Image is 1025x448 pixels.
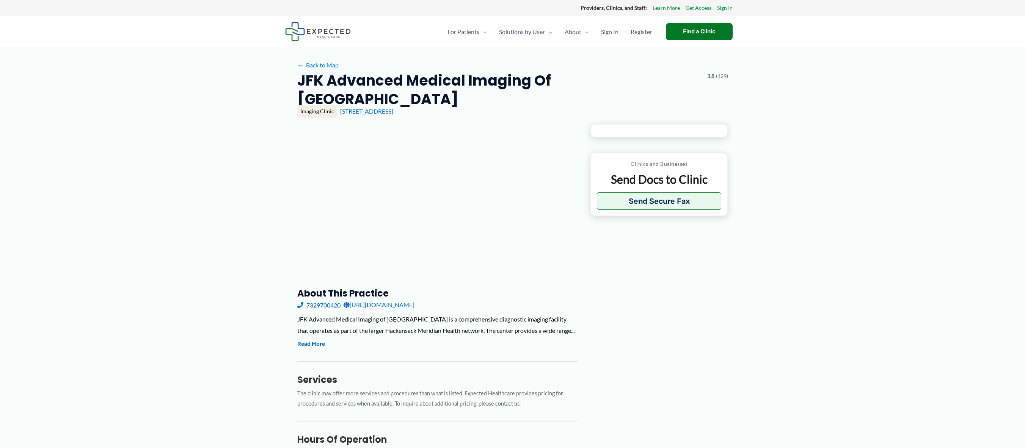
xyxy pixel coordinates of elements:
h3: Hours of Operation [297,434,578,445]
nav: Primary Site Navigation [441,19,658,45]
div: JFK Advanced Medical Imaging of [GEOGRAPHIC_DATA] is a comprehensive diagnostic imaging facility ... [297,314,578,336]
button: Read More [297,340,325,349]
a: Learn More [653,3,680,13]
span: About [565,19,581,45]
a: Get Access [686,3,711,13]
p: The clinic may offer more services and procedures than what is listed. Expected Healthcare provid... [297,389,578,409]
h2: JFK Advanced Medical Imaging of [GEOGRAPHIC_DATA] [297,71,701,109]
a: [URL][DOMAIN_NAME] [344,299,414,311]
span: (129) [716,71,728,81]
a: Register [625,19,658,45]
a: Solutions by UserMenu Toggle [493,19,559,45]
p: Clinics and Businesses [597,159,722,169]
a: Find a Clinic [666,23,733,40]
img: Expected Healthcare Logo - side, dark font, small [285,22,351,41]
a: For PatientsMenu Toggle [441,19,493,45]
span: Solutions by User [499,19,545,45]
span: For Patients [447,19,479,45]
h3: About this practice [297,287,578,299]
span: Register [631,19,652,45]
span: 3.8 [707,71,714,81]
button: Send Secure Fax [597,192,722,210]
span: Menu Toggle [479,19,487,45]
a: 7329700420 [297,299,341,311]
a: Sign In [717,3,733,13]
a: Sign In [595,19,625,45]
a: AboutMenu Toggle [559,19,595,45]
span: Menu Toggle [545,19,553,45]
div: Imaging Clinic [297,105,337,118]
span: ← [297,61,305,69]
span: Menu Toggle [581,19,589,45]
a: [STREET_ADDRESS] [340,108,393,115]
span: Sign In [601,19,618,45]
h3: Services [297,374,578,386]
strong: Providers, Clinics, and Staff: [581,5,647,11]
a: ←Back to Map [297,59,339,71]
p: Send Docs to Clinic [597,172,722,187]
